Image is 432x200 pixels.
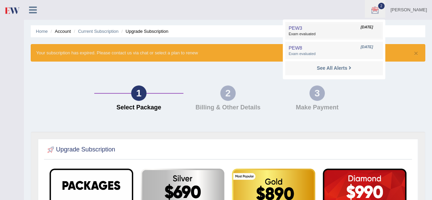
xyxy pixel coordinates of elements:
[220,85,236,101] div: 2
[289,25,302,31] span: PEW3
[120,28,168,35] li: Upgrade Subscription
[187,104,269,111] h4: Billing & Other Details
[287,24,381,38] a: PEW3 [DATE] Exam evaluated
[46,145,115,155] h2: Upgrade Subscription
[289,31,379,37] span: Exam evaluated
[414,50,418,57] button: ×
[49,28,71,35] li: Account
[287,43,381,58] a: PEW8 [DATE] Exam evaluated
[361,44,373,50] span: [DATE]
[98,104,180,111] h4: Select Package
[276,104,358,111] h4: Make Payment
[36,29,48,34] a: Home
[78,29,119,34] a: Current Subscription
[289,45,302,51] span: PEW8
[31,44,425,62] div: Your subscription has expired. Please contact us via chat or select a plan to renew
[131,85,147,101] div: 1
[378,3,385,9] span: 2
[289,51,379,57] span: Exam evaluated
[361,25,373,30] span: [DATE]
[315,64,353,72] a: See All Alerts
[309,85,325,101] div: 3
[317,65,347,71] strong: See All Alerts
